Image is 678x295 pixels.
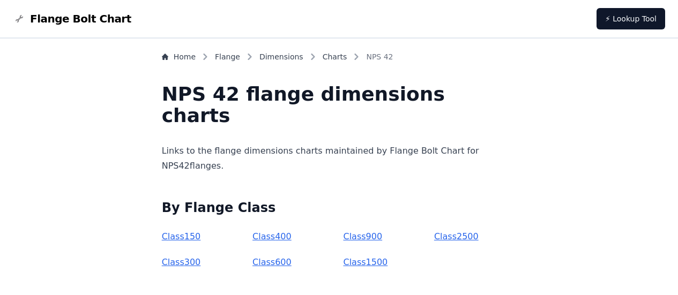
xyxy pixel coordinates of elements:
[323,51,347,62] a: Charts
[366,51,393,62] span: NPS 42
[597,8,665,29] a: ⚡ Lookup Tool
[162,51,196,62] a: Home
[252,257,292,267] a: Class600
[259,51,303,62] a: Dimensions
[434,231,479,241] a: Class2500
[162,84,517,126] h1: NPS 42 flange dimensions charts
[215,51,240,62] a: Flange
[252,231,292,241] a: Class400
[13,12,26,25] img: Flange Bolt Chart Logo
[162,143,517,173] p: Links to the flange dimensions charts maintained by Flange Bolt Chart for NPS 42 flanges.
[343,257,388,267] a: Class1500
[162,51,517,66] nav: Breadcrumb
[162,199,517,216] h2: By Flange Class
[30,11,131,26] span: Flange Bolt Chart
[343,231,382,241] a: Class900
[162,231,201,241] a: Class150
[162,257,201,267] a: Class300
[13,11,131,26] a: Flange Bolt Chart LogoFlange Bolt Chart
